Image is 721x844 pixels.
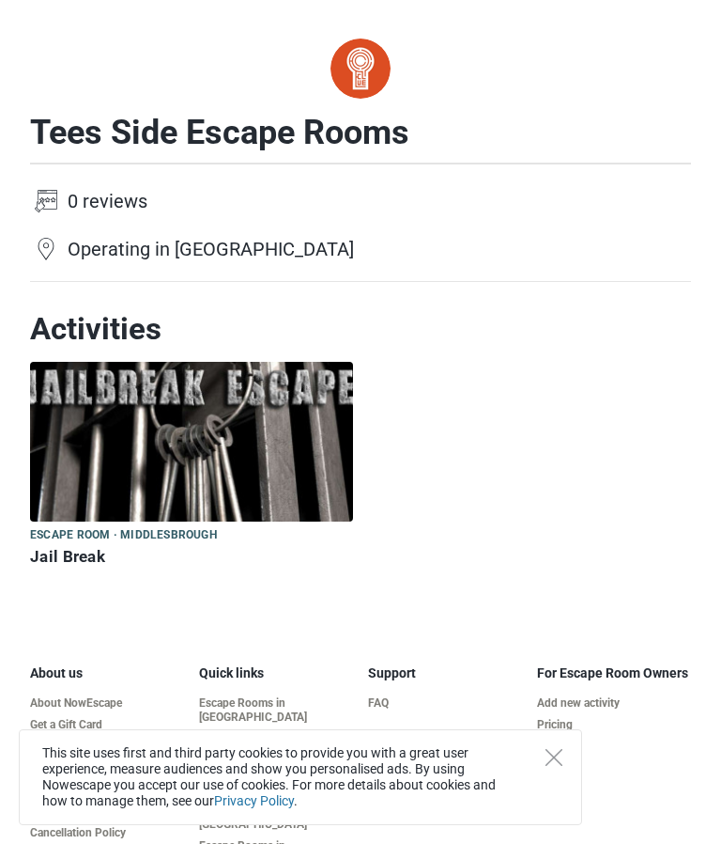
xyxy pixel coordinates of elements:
[537,696,691,711] a: Add new activity
[545,749,562,766] button: Close
[30,362,353,522] img: Jail Break
[19,729,582,825] div: This site uses first and third party cookies to provide you with a great user experience, measure...
[537,665,691,681] h5: For Escape Room Owners
[30,826,184,840] a: Cancellation Policy
[30,525,217,546] span: Escape room · Middlesbrough
[30,310,691,348] h2: Activities
[30,113,691,153] h1: Tees Side Escape Rooms
[30,696,184,711] a: About NowEscape
[537,740,691,754] a: API
[30,718,184,732] a: Get a Gift Card
[30,547,353,567] h6: Jail Break
[368,665,522,681] h5: Support
[214,793,294,808] a: Privacy Policy
[30,362,353,570] a: Jail Break Escape room · Middlesbrough Jail Break
[68,188,354,236] td: 0 reviews
[30,665,184,681] h5: About us
[368,696,522,711] a: FAQ
[68,236,354,272] td: Operating in [GEOGRAPHIC_DATA]
[199,696,353,725] a: Escape Rooms in [GEOGRAPHIC_DATA]
[199,665,353,681] h5: Quick links
[537,718,691,732] a: Pricing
